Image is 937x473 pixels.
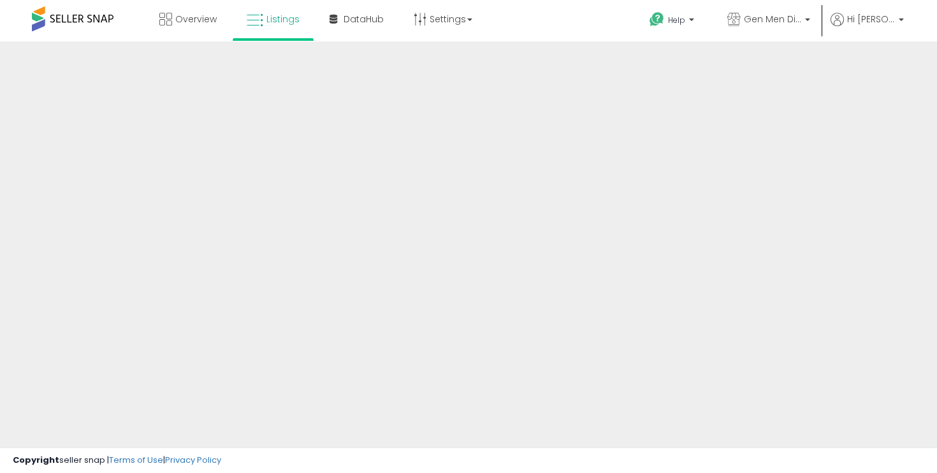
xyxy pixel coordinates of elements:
[165,454,221,466] a: Privacy Policy
[344,13,384,25] span: DataHub
[13,455,221,467] div: seller snap | |
[175,13,217,25] span: Overview
[639,2,707,41] a: Help
[847,13,895,25] span: Hi [PERSON_NAME]
[266,13,300,25] span: Listings
[668,15,685,25] span: Help
[13,454,59,466] strong: Copyright
[744,13,801,25] span: Gen Men Distributor
[649,11,665,27] i: Get Help
[831,13,904,41] a: Hi [PERSON_NAME]
[109,454,163,466] a: Terms of Use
